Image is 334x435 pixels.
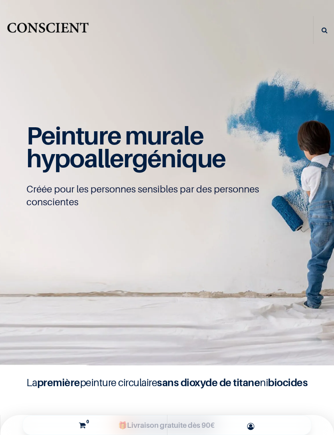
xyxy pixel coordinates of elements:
h4: La peinture circulaire ni [23,375,312,390]
span: Peinture murale [26,120,203,150]
b: première [37,376,80,389]
sup: 0 [84,418,91,425]
a: Logo of Conscient [6,20,90,41]
b: biocides [268,376,308,389]
span: hypoallergénique [26,143,225,173]
a: 0 [2,415,165,435]
p: Créée pour les personnes sensibles par des personnes conscientes [26,183,308,208]
img: Conscient [6,20,90,41]
b: sans dioxyde de titane [157,376,260,389]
